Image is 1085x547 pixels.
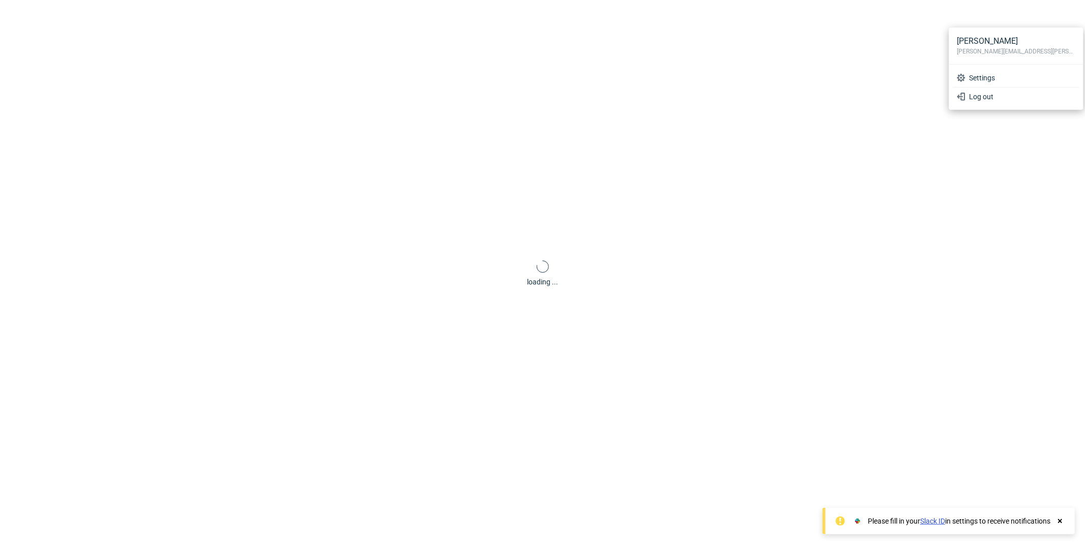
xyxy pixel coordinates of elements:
[953,69,1079,87] a: Settings
[965,73,1075,83] span: Settings
[868,516,1050,526] div: Please fill in your in settings to receive notifications
[957,36,1075,47] span: [PERSON_NAME]
[920,517,945,525] a: Slack ID
[527,277,558,287] div: loading ...
[957,47,1075,56] span: [PERSON_NAME][EMAIL_ADDRESS][PERSON_NAME][DOMAIN_NAME]
[965,92,1075,102] span: Log out
[853,516,863,526] img: Slack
